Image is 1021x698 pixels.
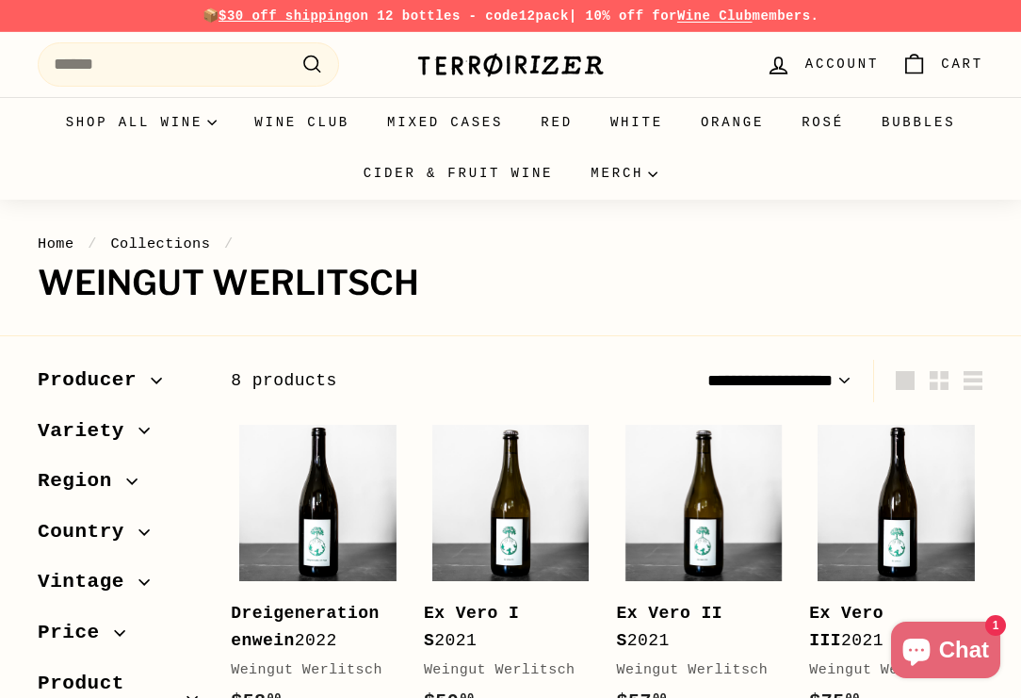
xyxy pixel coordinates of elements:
b: Ex Vero III [809,604,883,650]
span: Cart [941,54,983,74]
div: Weingut Werlitsch [809,659,964,682]
a: White [592,97,682,148]
a: Home [38,235,74,252]
a: Rosé [783,97,863,148]
b: Ex Vero I S [424,604,519,650]
h1: Weingut Werlitsch [38,265,983,302]
div: Weingut Werlitsch [231,659,386,682]
div: 2021 [424,600,579,655]
a: Red [522,97,592,148]
span: $30 off shipping [219,8,352,24]
a: Account [754,37,890,92]
a: Mixed Cases [368,97,522,148]
nav: breadcrumbs [38,233,983,255]
span: Price [38,617,114,649]
strong: 12pack [519,8,569,24]
div: 2021 [617,600,772,655]
summary: Merch [572,148,676,199]
div: 8 products [231,367,607,395]
div: Weingut Werlitsch [424,659,579,682]
a: Bubbles [863,97,974,148]
span: Producer [38,365,151,397]
a: Collections [110,235,210,252]
button: Price [38,612,201,663]
span: Variety [38,415,138,447]
button: Region [38,461,201,511]
button: Country [38,511,201,562]
b: Dreigenerationenwein [231,604,380,650]
inbox-online-store-chat: Shopify online store chat [885,622,1006,683]
span: Account [805,54,879,74]
button: Producer [38,360,201,411]
a: Orange [682,97,783,148]
a: Cart [890,37,995,92]
a: Wine Club [235,97,368,148]
span: Country [38,516,138,548]
p: 📦 on 12 bottles - code | 10% off for members. [38,6,983,26]
div: 2022 [231,600,386,655]
span: / [83,235,102,252]
span: / [219,235,238,252]
summary: Shop all wine [47,97,236,148]
div: Weingut Werlitsch [617,659,772,682]
a: Wine Club [677,8,753,24]
span: Vintage [38,566,138,598]
a: Cider & Fruit Wine [345,148,573,199]
b: Ex Vero II S [617,604,723,650]
button: Variety [38,411,201,462]
div: 2021 [809,600,964,655]
button: Vintage [38,561,201,612]
span: Region [38,465,126,497]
